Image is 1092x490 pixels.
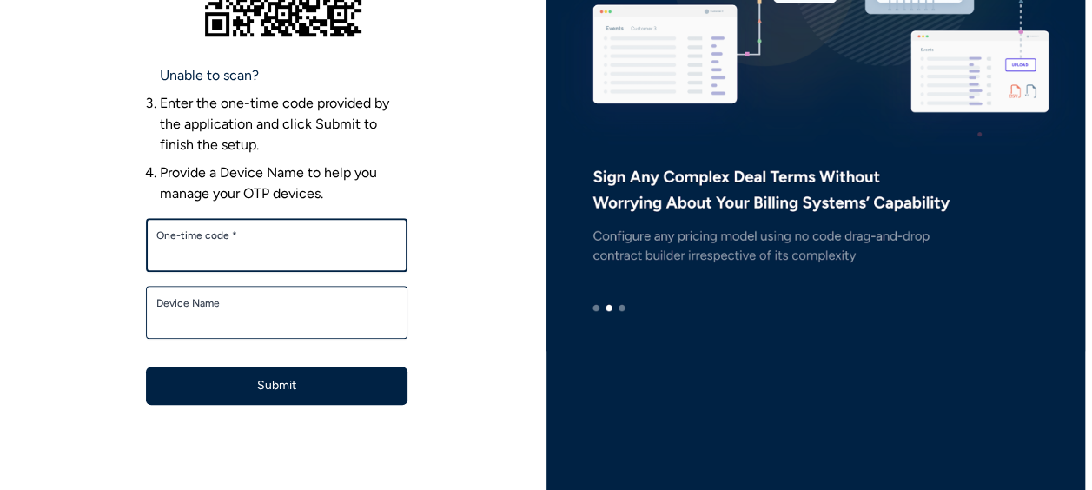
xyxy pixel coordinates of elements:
[156,296,397,310] label: Device Name
[160,162,407,204] li: Provide a Device Name to help you manage your OTP devices.
[160,65,259,86] a: Unable to scan?
[156,228,397,242] label: One-time code *
[160,93,407,156] li: Enter the one-time code provided by the application and click Submit to finish the setup.
[146,367,407,405] button: Submit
